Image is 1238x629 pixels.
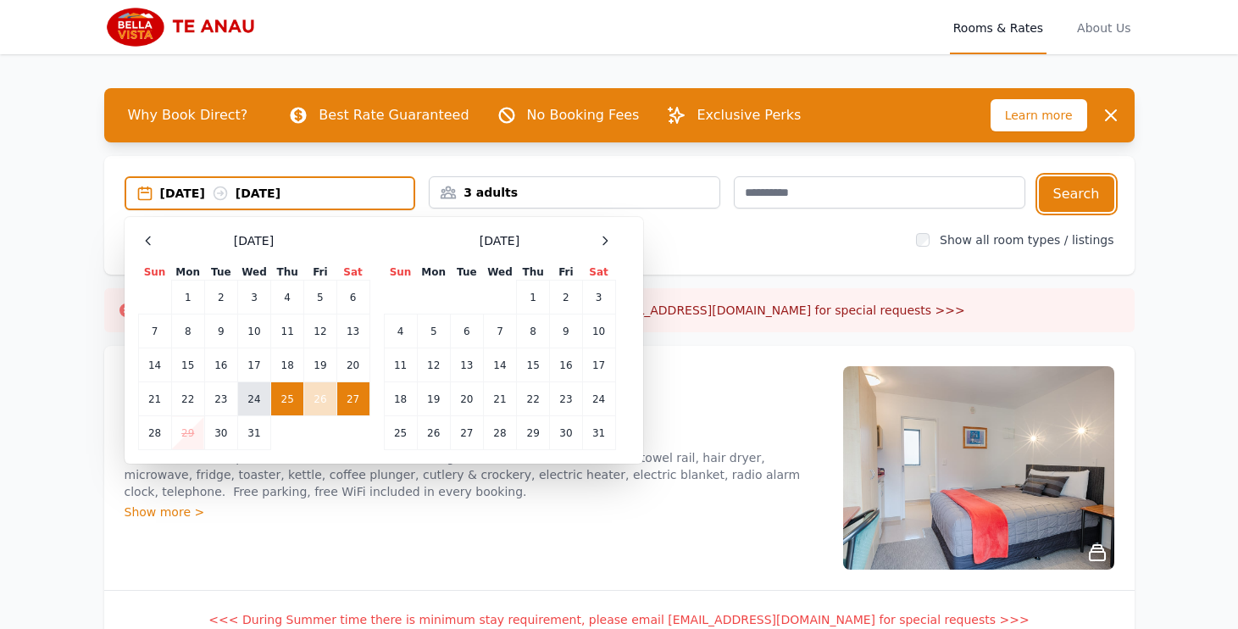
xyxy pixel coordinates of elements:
th: Mon [171,264,204,281]
th: Thu [517,264,550,281]
th: Fri [550,264,582,281]
td: 12 [417,348,450,382]
span: Learn more [991,99,1087,131]
td: 20 [336,348,369,382]
th: Sat [336,264,369,281]
td: 13 [450,348,483,382]
td: 18 [271,348,304,382]
div: Show more > [125,504,823,520]
td: 10 [582,314,615,348]
td: 3 [237,281,270,314]
td: 30 [204,416,237,450]
td: 4 [271,281,304,314]
td: 31 [237,416,270,450]
button: Search [1039,176,1114,212]
th: Sun [384,264,417,281]
td: 21 [138,382,171,416]
td: 5 [417,314,450,348]
td: 10 [237,314,270,348]
td: 4 [384,314,417,348]
th: Sat [582,264,615,281]
div: 3 adults [430,184,719,201]
td: 27 [450,416,483,450]
th: Tue [450,264,483,281]
td: 29 [517,416,550,450]
td: 17 [237,348,270,382]
td: 3 [582,281,615,314]
td: 7 [483,314,516,348]
td: 11 [384,348,417,382]
img: Bella Vista Te Anau [104,7,268,47]
th: Thu [271,264,304,281]
td: 25 [271,382,304,416]
td: 12 [304,314,336,348]
td: 26 [304,382,336,416]
td: 24 [237,382,270,416]
td: 2 [550,281,582,314]
td: 14 [138,348,171,382]
td: 21 [483,382,516,416]
p: Ground floor and upstairs studios, a Queen bed, writing desk, shower en suite, heated towel rail,... [125,449,823,500]
th: Wed [237,264,270,281]
td: 2 [204,281,237,314]
td: 23 [550,382,582,416]
p: <<< During Summer time there is minimum stay requirement, please email [EMAIL_ADDRESS][DOMAIN_NAM... [125,611,1114,628]
td: 1 [171,281,204,314]
td: 1 [517,281,550,314]
td: 24 [582,382,615,416]
td: 29 [171,416,204,450]
td: 18 [384,382,417,416]
td: 9 [204,314,237,348]
p: No Booking Fees [527,105,640,125]
td: 15 [517,348,550,382]
td: 30 [550,416,582,450]
td: 8 [517,314,550,348]
span: [DATE] [480,232,519,249]
td: 5 [304,281,336,314]
th: Mon [417,264,450,281]
td: 27 [336,382,369,416]
td: 15 [171,348,204,382]
td: 7 [138,314,171,348]
td: 8 [171,314,204,348]
td: 13 [336,314,369,348]
td: 22 [517,382,550,416]
td: 31 [582,416,615,450]
td: 16 [550,348,582,382]
th: Tue [204,264,237,281]
label: Show all room types / listings [940,233,1113,247]
td: 6 [450,314,483,348]
p: Exclusive Perks [697,105,801,125]
td: 20 [450,382,483,416]
td: 23 [204,382,237,416]
td: 6 [336,281,369,314]
td: 9 [550,314,582,348]
span: Why Book Direct? [114,98,262,132]
td: 11 [271,314,304,348]
td: 25 [384,416,417,450]
td: 17 [582,348,615,382]
th: Wed [483,264,516,281]
td: 16 [204,348,237,382]
div: [DATE] [DATE] [160,185,414,202]
th: Sun [138,264,171,281]
td: 26 [417,416,450,450]
p: Best Rate Guaranteed [319,105,469,125]
td: 22 [171,382,204,416]
td: 19 [304,348,336,382]
span: [DATE] [234,232,274,249]
th: Fri [304,264,336,281]
td: 28 [138,416,171,450]
td: 28 [483,416,516,450]
td: 19 [417,382,450,416]
td: 14 [483,348,516,382]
